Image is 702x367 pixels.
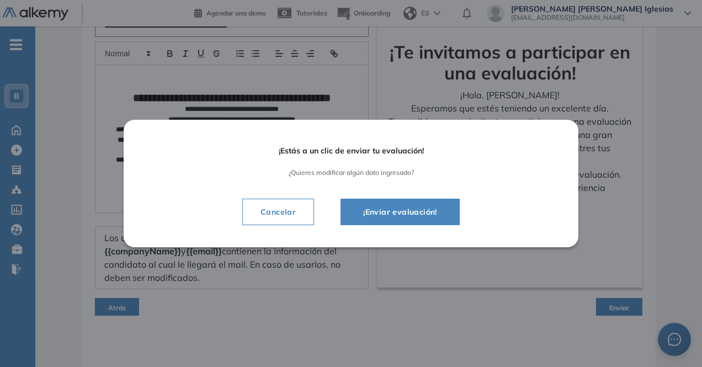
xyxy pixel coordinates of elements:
button: Cancelar [242,199,314,225]
span: Cancelar [252,205,305,219]
button: ¡Enviar evaluación! [341,199,460,225]
span: ¡Enviar evaluación! [354,205,446,219]
span: ¡Estás a un clic de enviar tu evaluación! [155,146,547,156]
span: ¿Quieres modificar algún dato ingresado? [155,169,547,177]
